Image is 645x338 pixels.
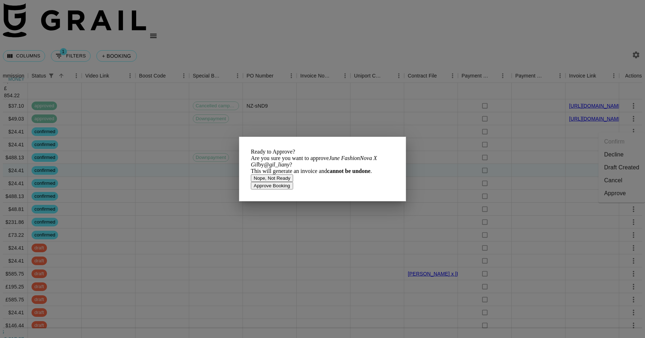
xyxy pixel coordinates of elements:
div: Ready to Approve? [251,149,394,155]
button: Nope, Not Ready [251,174,293,182]
em: @ gil_liany [264,161,290,168]
button: Approve Booking [251,182,293,189]
div: Are you sure you want to approve by ? [251,155,394,168]
em: June FashionNova X Gil [251,155,377,168]
strong: cannot be undone [327,168,371,174]
div: This will generate an invoice and . [251,168,394,174]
